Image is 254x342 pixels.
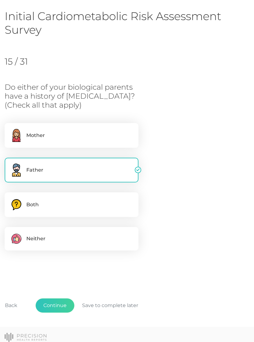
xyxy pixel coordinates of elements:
label: Mother [5,123,138,148]
h3: Do either of your biological parents have a history of [MEDICAL_DATA]? (Check all that apply) [5,83,151,109]
button: Continue [36,298,74,313]
label: Both [5,192,138,217]
button: Save to complete later [74,298,146,313]
h1: Initial Cardiometabolic Risk Assessment Survey [5,9,249,37]
label: Father [5,158,138,182]
label: Neither [5,227,138,250]
h2: 15 / 31 [5,56,68,67]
